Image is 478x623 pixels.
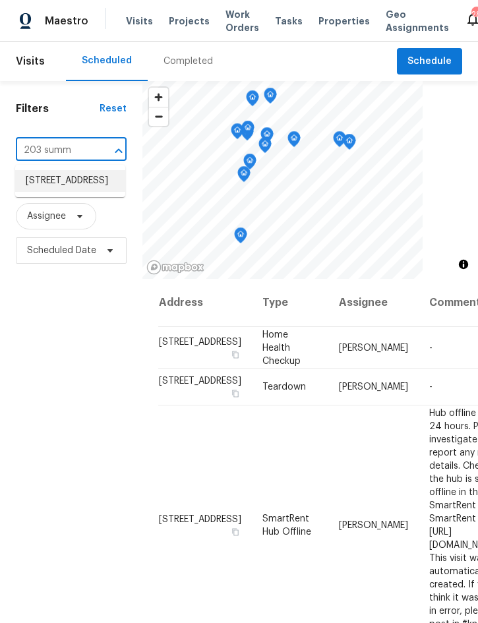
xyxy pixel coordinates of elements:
div: Map marker [260,127,274,148]
span: [PERSON_NAME] [339,520,408,529]
span: Teardown [262,382,306,392]
span: Properties [318,15,370,28]
canvas: Map [142,81,423,279]
span: Geo Assignments [386,8,449,34]
span: - [429,343,433,352]
div: Map marker [343,134,356,154]
span: Visits [16,47,45,76]
div: Map marker [264,88,277,108]
button: Toggle attribution [456,256,471,272]
th: Type [252,279,328,327]
span: - [429,382,433,392]
button: Copy Address [229,348,241,360]
span: Visits [126,15,153,28]
div: Map marker [246,90,259,111]
div: Map marker [258,137,272,158]
button: Close [109,142,128,160]
span: Scheduled Date [27,244,96,257]
span: [STREET_ADDRESS] [159,376,241,386]
span: [STREET_ADDRESS] [159,337,241,346]
div: Reset [100,102,127,115]
div: Scheduled [82,54,132,67]
h1: Filters [16,102,100,115]
span: Work Orders [225,8,259,34]
button: Zoom out [149,107,168,126]
button: Schedule [397,48,462,75]
span: SmartRent Hub Offline [262,514,311,536]
span: Projects [169,15,210,28]
div: Completed [164,55,213,68]
span: [PERSON_NAME] [339,343,408,352]
button: Copy Address [229,388,241,400]
div: Map marker [237,166,251,187]
input: Search for an address... [16,140,90,161]
div: Map marker [234,227,247,248]
span: Maestro [45,15,88,28]
div: Map marker [243,154,256,174]
th: Assignee [328,279,419,327]
span: Home Health Checkup [262,330,301,365]
button: Zoom in [149,88,168,107]
span: Schedule [407,53,452,70]
li: [STREET_ADDRESS] [15,170,125,192]
span: [STREET_ADDRESS] [159,514,241,523]
div: Map marker [231,123,244,144]
span: Tasks [275,16,303,26]
a: Mapbox homepage [146,260,204,275]
button: Copy Address [229,525,241,537]
div: Map marker [287,131,301,152]
span: [PERSON_NAME] [339,382,408,392]
th: Address [158,279,252,327]
div: Map marker [241,121,254,141]
span: Toggle attribution [460,257,467,272]
div: Map marker [333,131,346,152]
span: Assignee [27,210,66,223]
